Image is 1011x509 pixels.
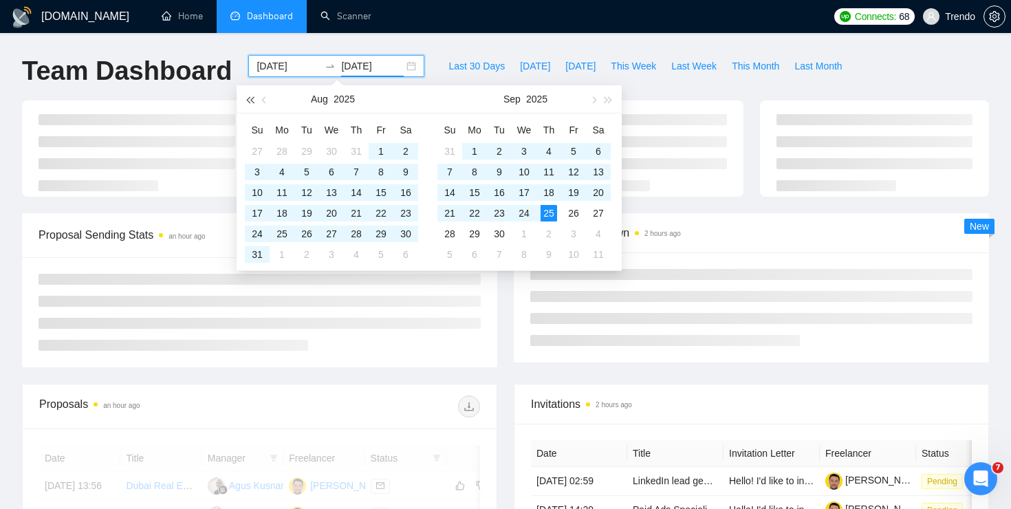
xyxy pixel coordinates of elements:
[671,58,717,74] span: Last Week
[274,143,290,160] div: 28
[541,226,557,242] div: 2
[369,162,393,182] td: 2025-08-08
[558,55,603,77] button: [DATE]
[536,203,561,224] td: 2025-09-25
[369,224,393,244] td: 2025-08-29
[487,182,512,203] td: 2025-09-16
[393,203,418,224] td: 2025-08-23
[487,224,512,244] td: 2025-09-30
[964,462,997,495] iframe: Intercom live chat
[325,61,336,72] span: swap-right
[512,244,536,265] td: 2025-10-08
[398,143,414,160] div: 2
[536,182,561,203] td: 2025-09-18
[442,205,458,221] div: 21
[466,184,483,201] div: 15
[442,246,458,263] div: 5
[373,205,389,221] div: 22
[561,141,586,162] td: 2025-09-05
[603,55,664,77] button: This Week
[442,164,458,180] div: 7
[245,224,270,244] td: 2025-08-24
[984,11,1005,22] span: setting
[323,184,340,201] div: 13
[369,182,393,203] td: 2025-08-15
[491,226,508,242] div: 30
[344,244,369,265] td: 2025-09-04
[298,246,315,263] div: 2
[992,462,1003,473] span: 7
[398,164,414,180] div: 9
[245,244,270,265] td: 2025-08-31
[732,58,779,74] span: This Month
[536,224,561,244] td: 2025-10-02
[369,141,393,162] td: 2025-08-01
[787,55,849,77] button: Last Month
[298,226,315,242] div: 26
[437,224,462,244] td: 2025-09-28
[724,440,820,467] th: Invitation Letter
[664,55,724,77] button: Last Week
[516,205,532,221] div: 24
[319,119,344,141] th: We
[247,10,293,22] span: Dashboard
[393,162,418,182] td: 2025-08-09
[398,246,414,263] div: 6
[311,85,328,113] button: Aug
[344,203,369,224] td: 2025-08-21
[348,143,365,160] div: 31
[590,184,607,201] div: 20
[596,401,632,409] time: 2 hours ago
[168,232,205,240] time: an hour ago
[487,203,512,224] td: 2025-09-23
[437,203,462,224] td: 2025-09-21
[344,141,369,162] td: 2025-07-31
[644,230,681,237] time: 2 hours ago
[565,184,582,201] div: 19
[298,205,315,221] div: 19
[491,205,508,221] div: 23
[561,224,586,244] td: 2025-10-03
[249,205,265,221] div: 17
[462,182,487,203] td: 2025-09-15
[348,226,365,242] div: 28
[294,203,319,224] td: 2025-08-19
[565,226,582,242] div: 3
[294,182,319,203] td: 2025-08-12
[541,143,557,160] div: 4
[298,184,315,201] div: 12
[344,224,369,244] td: 2025-08-28
[245,203,270,224] td: 2025-08-17
[274,164,290,180] div: 4
[466,205,483,221] div: 22
[536,162,561,182] td: 2025-09-11
[462,203,487,224] td: 2025-09-22
[369,244,393,265] td: 2025-09-05
[590,226,607,242] div: 4
[590,205,607,221] div: 27
[586,224,611,244] td: 2025-10-04
[466,143,483,160] div: 1
[437,244,462,265] td: 2025-10-05
[298,164,315,180] div: 5
[442,143,458,160] div: 31
[162,10,203,22] a: homeHome
[448,58,505,74] span: Last 30 Days
[627,467,724,496] td: LinkedIn lead gen expert (B2B, tech, ERP, F500, Gov)
[348,205,365,221] div: 21
[820,440,916,467] th: Freelancer
[249,226,265,242] div: 24
[487,141,512,162] td: 2025-09-02
[586,203,611,224] td: 2025-09-27
[373,246,389,263] div: 5
[245,119,270,141] th: Su
[512,203,536,224] td: 2025-09-24
[294,244,319,265] td: 2025-09-02
[274,226,290,242] div: 25
[437,119,462,141] th: Su
[541,164,557,180] div: 11
[565,164,582,180] div: 12
[531,467,627,496] td: [DATE] 02:59
[323,226,340,242] div: 27
[270,119,294,141] th: Mo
